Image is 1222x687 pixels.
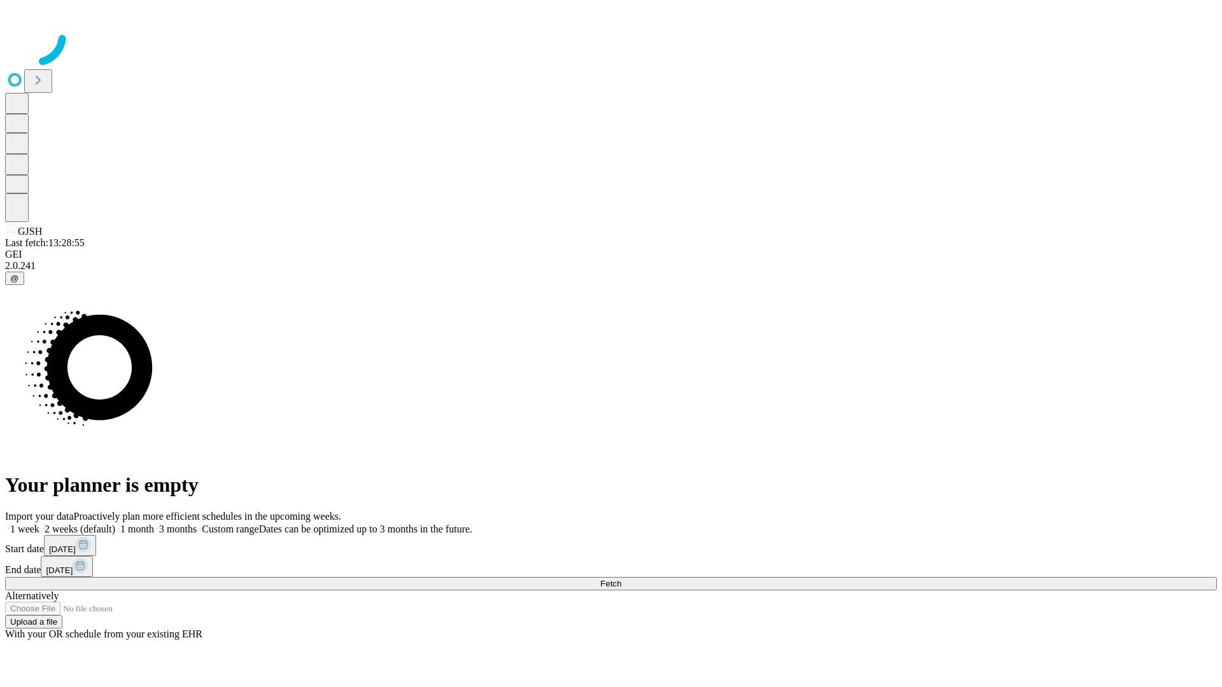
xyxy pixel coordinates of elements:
[5,473,1217,497] h1: Your planner is empty
[49,545,76,554] span: [DATE]
[5,272,24,285] button: @
[5,590,59,601] span: Alternatively
[18,226,42,237] span: GJSH
[600,579,621,588] span: Fetch
[10,524,39,534] span: 1 week
[5,249,1217,260] div: GEI
[46,566,73,575] span: [DATE]
[159,524,197,534] span: 3 months
[10,274,19,283] span: @
[45,524,115,534] span: 2 weeks (default)
[5,511,74,522] span: Import your data
[5,615,62,628] button: Upload a file
[259,524,472,534] span: Dates can be optimized up to 3 months in the future.
[44,535,96,556] button: [DATE]
[202,524,258,534] span: Custom range
[41,556,93,577] button: [DATE]
[5,237,85,248] span: Last fetch: 13:28:55
[5,628,202,639] span: With your OR schedule from your existing EHR
[5,577,1217,590] button: Fetch
[5,260,1217,272] div: 2.0.241
[5,556,1217,577] div: End date
[5,535,1217,556] div: Start date
[120,524,154,534] span: 1 month
[74,511,341,522] span: Proactively plan more efficient schedules in the upcoming weeks.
